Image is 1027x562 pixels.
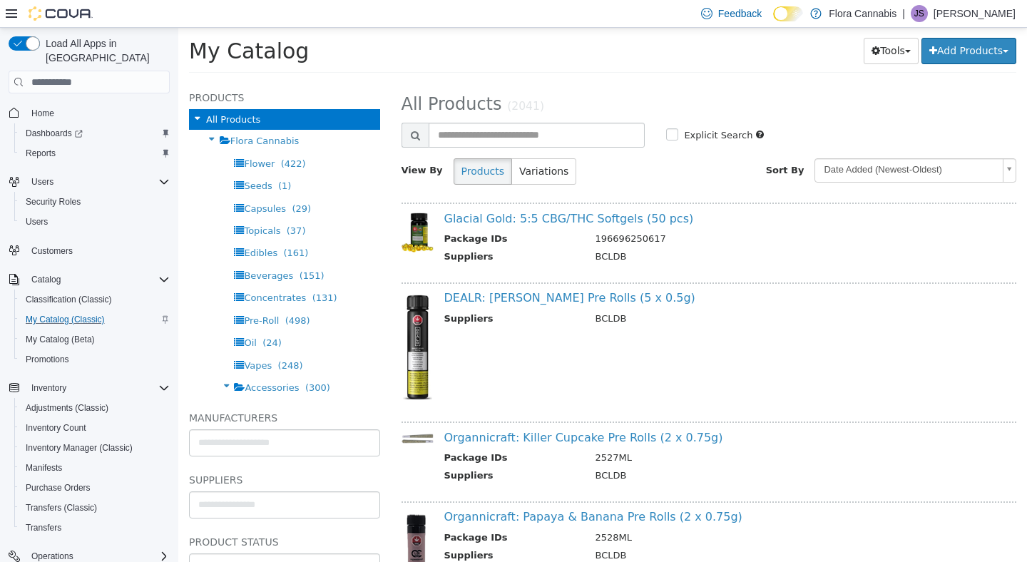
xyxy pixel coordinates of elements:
[26,294,112,305] span: Classification (Classic)
[26,216,48,228] span: Users
[107,287,132,298] span: (498)
[26,105,60,122] a: Home
[20,479,96,496] a: Purchase Orders
[266,263,517,277] a: DEALR: [PERSON_NAME] Pre Rolls (5 x 0.5g)
[914,5,924,22] span: JS
[407,503,828,521] td: 2528ML
[223,66,324,86] span: All Products
[20,331,101,348] a: My Catalog (Beta)
[718,6,762,21] span: Feedback
[407,222,828,240] td: BCLDB
[3,240,175,261] button: Customers
[31,551,73,562] span: Operations
[266,482,564,496] a: Organnicraft: Papaya & Banana Pre Rolls (2 x 0.75g)
[14,192,175,212] button: Security Roles
[20,351,170,368] span: Promotions
[66,220,99,230] span: Edibles
[329,72,366,85] small: (2041)
[26,442,133,454] span: Inventory Manager (Classic)
[14,310,175,329] button: My Catalog (Classic)
[20,519,67,536] a: Transfers
[103,131,128,141] span: (422)
[773,21,774,22] span: Dark Mode
[66,310,78,320] span: Oil
[20,193,170,210] span: Security Roles
[266,423,407,441] th: Package IDs
[275,131,334,157] button: Products
[40,36,170,65] span: Load All Apps in [GEOGRAPHIC_DATA]
[20,125,88,142] a: Dashboards
[20,291,118,308] a: Classification (Classic)
[31,108,54,119] span: Home
[121,242,146,253] span: (151)
[14,212,175,232] button: Users
[637,131,819,153] span: Date Added (Newest-Oldest)
[20,419,170,436] span: Inventory Count
[26,196,81,208] span: Security Roles
[66,175,108,186] span: Capsules
[105,220,130,230] span: (161)
[20,145,170,162] span: Reports
[743,10,838,36] button: Add Products
[26,314,105,325] span: My Catalog (Classic)
[11,444,202,461] h5: Suppliers
[3,378,175,398] button: Inventory
[20,351,75,368] a: Promotions
[3,172,175,192] button: Users
[407,204,828,222] td: 196696250617
[20,213,53,230] a: Users
[66,287,101,298] span: Pre-Roll
[407,441,828,459] td: BCLDB
[407,423,828,441] td: 2527ML
[223,406,255,416] img: 150
[14,418,175,438] button: Inventory Count
[20,311,170,328] span: My Catalog (Classic)
[20,439,170,456] span: Inventory Manager (Classic)
[66,265,128,275] span: Concentrates
[20,459,170,476] span: Manifests
[84,310,103,320] span: (24)
[26,271,66,288] button: Catalog
[26,148,56,159] span: Reports
[266,441,407,459] th: Suppliers
[20,291,170,308] span: Classification (Classic)
[20,459,68,476] a: Manifests
[20,499,170,516] span: Transfers (Classic)
[66,153,93,163] span: Seeds
[14,349,175,369] button: Promotions
[31,176,53,188] span: Users
[266,184,516,198] a: Glacial Gold: 5:5 CBG/THC Softgels (50 pcs)
[911,5,928,22] div: Jordan Schwab
[333,131,398,157] button: Variations
[14,478,175,498] button: Purchase Orders
[934,5,1016,22] p: [PERSON_NAME]
[31,274,61,285] span: Catalog
[28,86,82,97] span: All Products
[266,284,407,302] th: Suppliers
[20,331,170,348] span: My Catalog (Beta)
[225,265,254,372] img: 150
[66,131,96,141] span: Flower
[407,521,828,538] td: BCLDB
[20,519,170,536] span: Transfers
[113,175,133,186] span: (29)
[31,245,73,257] span: Customers
[66,242,115,253] span: Beverages
[31,382,66,394] span: Inventory
[14,458,175,478] button: Manifests
[14,498,175,518] button: Transfers (Classic)
[26,242,170,260] span: Customers
[14,143,175,163] button: Reports
[20,419,92,436] a: Inventory Count
[26,128,83,139] span: Dashboards
[26,242,78,260] a: Customers
[134,265,159,275] span: (131)
[26,422,86,434] span: Inventory Count
[26,173,170,190] span: Users
[26,354,69,365] span: Promotions
[266,503,407,521] th: Package IDs
[20,399,114,417] a: Adjustments (Classic)
[26,402,108,414] span: Adjustments (Classic)
[26,462,62,474] span: Manifests
[14,398,175,418] button: Adjustments (Classic)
